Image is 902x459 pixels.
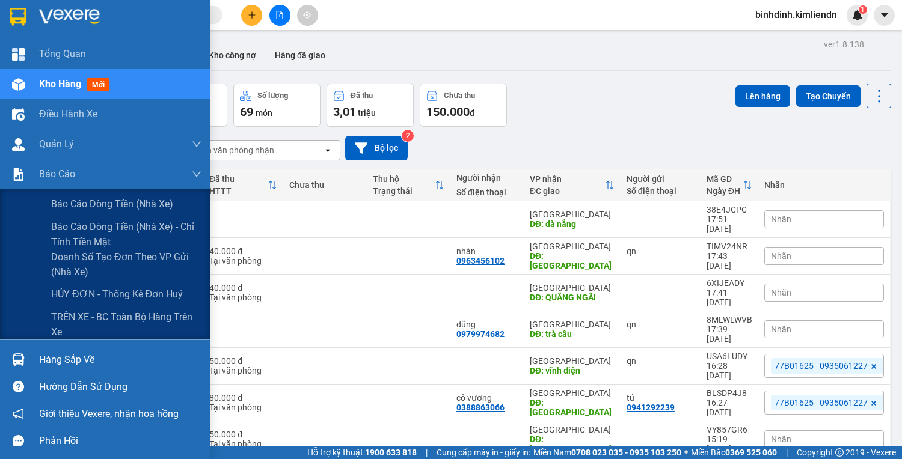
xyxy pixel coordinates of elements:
[39,166,75,181] span: Báo cáo
[707,186,743,196] div: Ngày ĐH
[39,78,81,90] span: Kho hàng
[707,351,752,361] div: USA6LUDY
[530,210,615,219] div: [GEOGRAPHIC_DATA]
[530,356,615,366] div: [GEOGRAPHIC_DATA]
[307,446,417,459] span: Hỗ trợ kỹ thuật:
[257,91,288,100] div: Số lượng
[707,278,752,288] div: 6XIJEADY
[51,309,201,339] span: TRÊN XE - BC toàn bộ hàng trên xe
[456,403,505,412] div: 0388863066
[192,169,201,179] span: down
[824,38,864,51] div: ver 1.8.138
[51,219,201,249] span: Báo cáo dòng tiền (nhà xe) - chỉ tính tiền mặt
[426,105,470,119] span: 150.000
[470,108,474,118] span: đ
[764,180,884,190] div: Nhãn
[771,434,791,444] span: Nhãn
[269,5,290,26] button: file-add
[12,353,25,366] img: warehouse-icon
[530,219,615,229] div: DĐ: dà nẵng
[707,388,752,398] div: BLSDP4J8
[627,393,695,403] div: tú
[530,398,615,417] div: DĐ: quảng ngãi
[786,446,788,459] span: |
[627,186,695,196] div: Số điện thoại
[209,174,268,184] div: Đã thu
[13,435,24,446] span: message
[275,11,284,19] span: file-add
[13,381,24,392] span: question-circle
[707,288,752,307] div: 17:41 [DATE]
[775,397,868,408] span: 77B01625 - 0935061227
[209,186,268,196] div: HTTT
[365,448,417,457] strong: 1900 633 818
[861,5,865,14] span: 1
[456,187,518,197] div: Số điện thoại
[209,393,277,403] div: 80.000 đ
[351,91,373,100] div: Đã thu
[771,251,791,261] span: Nhãn
[39,106,97,121] span: Điều hành xe
[684,450,688,455] span: ⚪️
[209,430,277,439] div: 50.000 đ
[51,249,201,279] span: Doanh số tạo đơn theo VP gửi (nhà xe)
[209,403,277,412] div: Tại văn phòng
[530,251,615,270] div: DĐ: quảng ngãi
[456,393,518,403] div: cô vương
[39,351,201,369] div: Hàng sắp về
[530,242,615,251] div: [GEOGRAPHIC_DATA]
[707,251,752,270] div: 17:43 [DATE]
[256,108,272,118] span: món
[530,320,615,329] div: [GEOGRAPHIC_DATA]
[746,7,847,22] span: binhdinh.kimliendn
[707,425,752,434] div: VY857GR6
[707,324,752,344] div: 17:39 [DATE]
[707,434,752,454] div: 15:19 [DATE]
[879,10,890,20] span: caret-down
[627,356,695,366] div: qn
[530,366,615,375] div: DĐ: vĩnh điện
[12,168,25,181] img: solution-icon
[192,139,201,149] span: down
[241,5,262,26] button: plus
[373,174,435,184] div: Thu hộ
[248,11,256,19] span: plus
[209,293,277,302] div: Tại văn phòng
[530,283,615,293] div: [GEOGRAPHIC_DATA]
[192,144,274,156] div: Chọn văn phòng nhận
[209,256,277,266] div: Tại văn phòng
[456,173,518,183] div: Người nhận
[456,329,505,339] div: 0979974682
[373,186,435,196] div: Trạng thái
[771,288,791,297] span: Nhãn
[12,108,25,121] img: warehouse-icon
[345,136,408,160] button: Bộ lọc
[39,378,201,396] div: Hướng dẫn sử dụng
[627,174,695,184] div: Người gửi
[530,293,615,302] div: DĐ: QUÃNG NGÃI
[456,256,505,266] div: 0963456102
[530,434,615,454] div: DĐ: đà nẵng
[209,366,277,375] div: Tại văn phòng
[289,180,361,190] div: Chưa thu
[707,361,752,380] div: 16:28 [DATE]
[701,169,758,201] th: Toggle SortBy
[367,169,450,201] th: Toggle SortBy
[39,136,74,151] span: Quản Lý
[533,446,681,459] span: Miền Nam
[771,324,791,334] span: Nhãn
[333,105,356,119] span: 3,01
[627,403,675,412] div: 0941292239
[426,446,428,459] span: |
[725,448,777,457] strong: 0369 525 060
[691,446,777,459] span: Miền Bắc
[874,5,895,26] button: caret-down
[796,85,861,107] button: Tạo Chuyến
[39,406,179,421] span: Giới thiệu Vexere, nhận hoa hồng
[358,108,376,118] span: triệu
[707,315,752,324] div: 8MLWLWVB
[707,205,752,214] div: 38E4JCPC
[12,138,25,151] img: warehouse-icon
[209,356,277,366] div: 50.000 đ
[707,398,752,417] div: 16:27 [DATE]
